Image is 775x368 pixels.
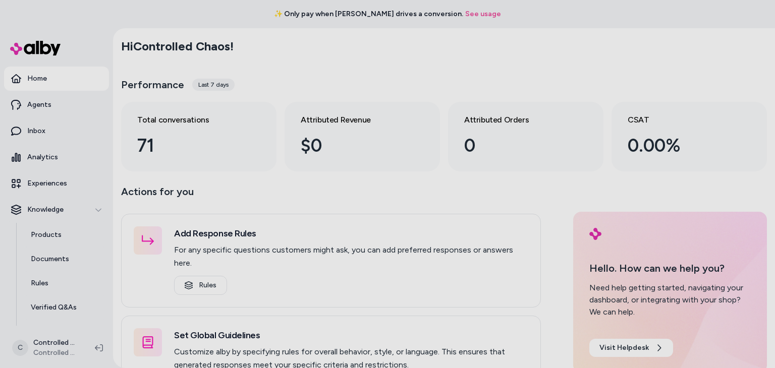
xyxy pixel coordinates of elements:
[21,295,109,320] a: Verified Q&As
[10,41,61,55] img: alby Logo
[589,282,751,318] div: Need help getting started, navigating your dashboard, or integrating with your shop? We can help.
[27,152,58,162] p: Analytics
[33,338,79,348] p: Controlled Chaos Shopify
[21,320,109,344] a: Reviews
[612,102,767,171] a: CSAT 0.00%
[174,226,528,240] h3: Add Response Rules
[589,339,673,357] a: Visit Helpdesk
[4,171,109,196] a: Experiences
[589,228,601,240] img: alby Logo
[301,132,408,159] div: $0
[174,328,528,342] h3: Set Global Guidelines
[27,100,51,110] p: Agents
[448,102,603,171] a: Attributed Orders 0
[27,74,47,84] p: Home
[4,198,109,222] button: Knowledge
[4,93,109,117] a: Agents
[21,247,109,271] a: Documents
[31,230,62,240] p: Products
[174,276,227,295] a: Rules
[464,132,571,159] div: 0
[31,278,48,288] p: Rules
[12,340,28,356] span: C
[33,348,79,358] span: Controlled Chaos
[21,271,109,295] a: Rules
[21,223,109,247] a: Products
[192,79,235,91] div: Last 7 days
[121,39,234,54] h2: Hi Controlled Chaos !
[4,119,109,143] a: Inbox
[628,132,735,159] div: 0.00%
[27,126,45,136] p: Inbox
[301,114,408,126] h3: Attributed Revenue
[121,78,184,92] h3: Performance
[121,183,541,208] p: Actions for you
[31,254,69,264] p: Documents
[6,332,87,364] button: CControlled Chaos ShopifyControlled Chaos
[174,243,528,270] p: For any specific questions customers might ask, you can add preferred responses or answers here.
[285,102,440,171] a: Attributed Revenue $0
[137,132,244,159] div: 71
[4,145,109,169] a: Analytics
[27,178,67,189] p: Experiences
[27,205,64,215] p: Knowledge
[4,67,109,91] a: Home
[464,114,571,126] h3: Attributed Orders
[274,9,463,19] span: ✨ Only pay when [PERSON_NAME] drives a conversion.
[31,302,77,313] p: Verified Q&As
[589,261,751,276] p: Hello. How can we help you?
[137,114,244,126] h3: Total conversations
[628,114,735,126] h3: CSAT
[465,9,501,19] a: See usage
[121,102,276,171] a: Total conversations 71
